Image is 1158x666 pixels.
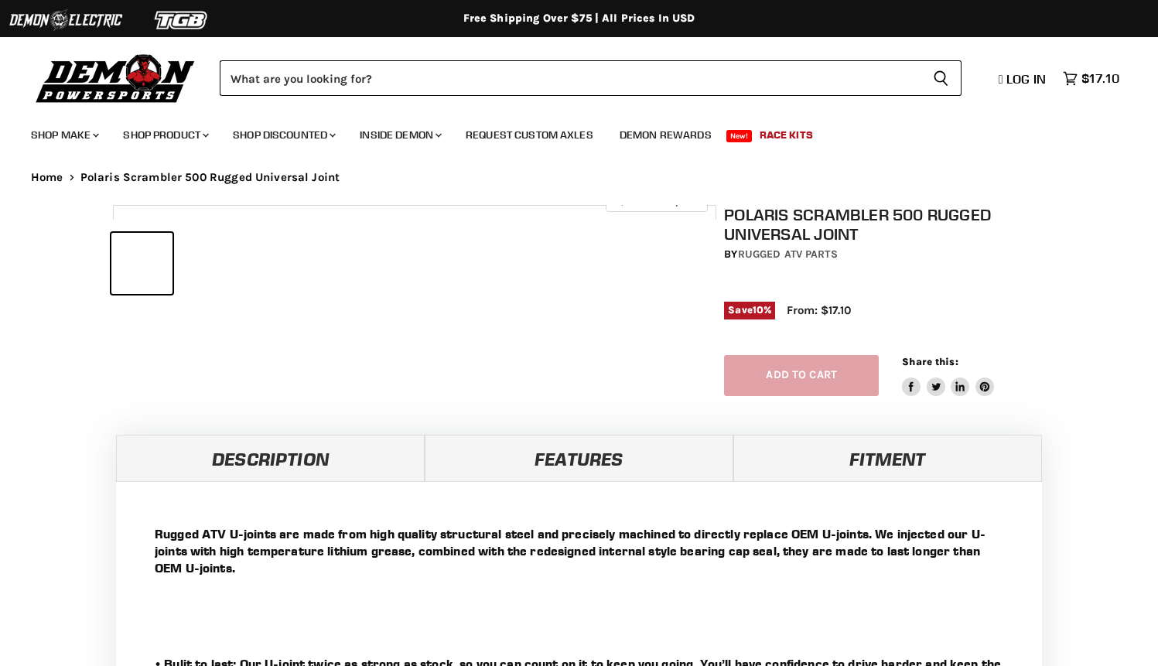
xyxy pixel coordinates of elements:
[902,356,958,367] span: Share this:
[724,246,1053,263] div: by
[220,60,962,96] form: Product
[116,435,425,481] a: Description
[19,113,1115,151] ul: Main menu
[454,119,605,151] a: Request Custom Axles
[724,302,775,319] span: Save %
[221,119,345,151] a: Shop Discounted
[1055,67,1127,90] a: $17.10
[613,195,699,207] span: Click to expand
[80,171,340,184] span: Polaris Scrambler 500 Rugged Universal Joint
[733,435,1042,481] a: Fitment
[738,248,838,261] a: Rugged ATV Parts
[111,233,173,294] button: IMAGE thumbnail
[921,60,962,96] button: Search
[724,205,1053,244] h1: Polaris Scrambler 500 Rugged Universal Joint
[748,119,825,151] a: Race Kits
[155,525,1003,576] p: Rugged ATV U-joints are made from high quality structural steel and precisely machined to directl...
[753,304,763,316] span: 10
[19,119,108,151] a: Shop Make
[348,119,451,151] a: Inside Demon
[992,72,1055,86] a: Log in
[8,5,124,35] img: Demon Electric Logo 2
[31,171,63,184] a: Home
[124,5,240,35] img: TGB Logo 2
[220,60,921,96] input: Search
[608,119,723,151] a: Demon Rewards
[31,50,200,105] img: Demon Powersports
[425,435,733,481] a: Features
[1081,71,1119,86] span: $17.10
[111,119,218,151] a: Shop Product
[1006,71,1046,87] span: Log in
[726,130,753,142] span: New!
[902,355,994,396] aside: Share this:
[787,303,851,317] span: From: $17.10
